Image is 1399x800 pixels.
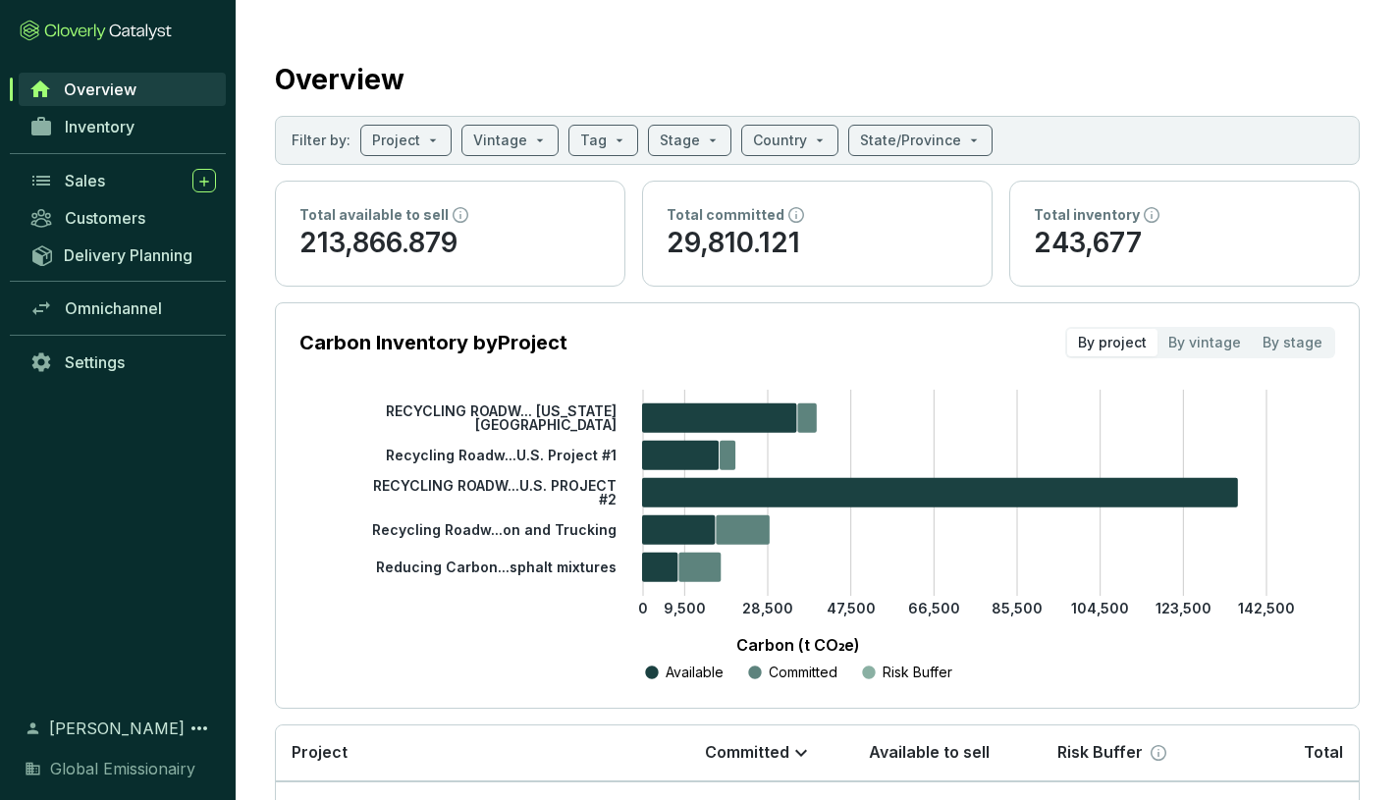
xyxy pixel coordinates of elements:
[908,600,960,616] tspan: 66,500
[20,346,226,379] a: Settings
[65,171,105,190] span: Sales
[742,600,793,616] tspan: 28,500
[65,117,135,136] span: Inventory
[65,352,125,372] span: Settings
[64,80,136,99] span: Overview
[475,416,617,433] tspan: [GEOGRAPHIC_DATA]
[599,491,617,507] tspan: #2
[20,201,226,235] a: Customers
[50,757,195,780] span: Global Emissionairy
[1034,225,1335,262] p: 243,677
[666,663,724,682] p: Available
[1034,205,1140,225] p: Total inventory
[705,742,789,764] p: Committed
[275,59,404,100] h2: Overview
[827,600,876,616] tspan: 47,500
[329,633,1266,657] p: Carbon (t CO₂e)
[373,477,617,494] tspan: RECYCLING ROADW...U.S. PROJECT
[883,663,952,682] p: Risk Buffer
[1157,329,1252,356] div: By vintage
[769,663,837,682] p: Committed
[20,110,226,143] a: Inventory
[376,559,617,575] tspan: Reducing Carbon...sphalt mixtures
[292,131,350,150] p: Filter by:
[1065,327,1335,358] div: segmented control
[638,600,648,616] tspan: 0
[19,73,226,106] a: Overview
[20,292,226,325] a: Omnichannel
[1057,742,1143,764] p: Risk Buffer
[386,402,617,419] tspan: RECYCLING ROADW... [US_STATE]
[667,225,968,262] p: 29,810.121
[1071,600,1129,616] tspan: 104,500
[386,447,617,463] tspan: Recycling Roadw...U.S. Project #1
[1067,329,1157,356] div: By project
[20,164,226,197] a: Sales
[20,239,226,271] a: Delivery Planning
[992,600,1043,616] tspan: 85,500
[1182,725,1359,781] th: Total
[299,225,601,262] p: 213,866.879
[64,245,192,265] span: Delivery Planning
[372,521,617,538] tspan: Recycling Roadw...on and Trucking
[49,717,185,740] span: [PERSON_NAME]
[829,725,1005,781] th: Available to sell
[299,329,567,356] p: Carbon Inventory by Project
[299,205,449,225] p: Total available to sell
[65,298,162,318] span: Omnichannel
[1156,600,1211,616] tspan: 123,500
[65,208,145,228] span: Customers
[1252,329,1333,356] div: By stage
[664,600,706,616] tspan: 9,500
[667,205,784,225] p: Total committed
[1238,600,1295,616] tspan: 142,500
[276,725,652,781] th: Project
